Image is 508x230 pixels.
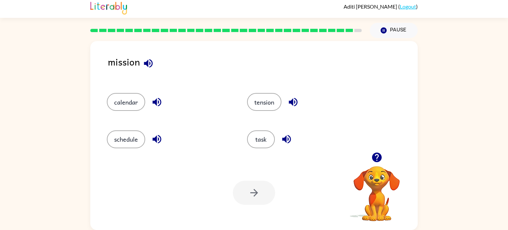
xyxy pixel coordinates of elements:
button: schedule [107,130,145,148]
div: ( ) [344,3,418,10]
video: Your browser must support playing .mp4 files to use Literably. Please try using another browser. [344,156,410,222]
button: calendar [107,93,145,111]
button: tension [247,93,281,111]
button: Pause [370,23,418,38]
a: Logout [400,3,416,10]
button: task [247,130,275,148]
span: Aditi [PERSON_NAME] [344,3,398,10]
div: mission [108,54,418,80]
